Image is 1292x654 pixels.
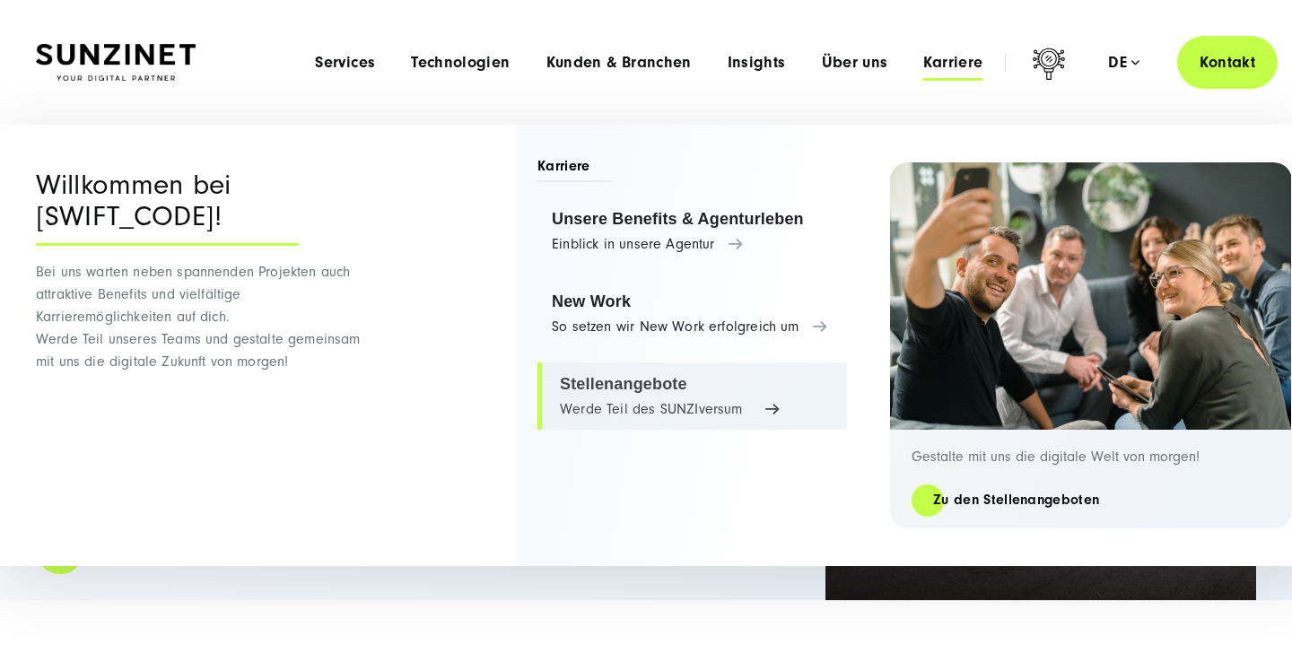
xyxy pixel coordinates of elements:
[411,54,510,72] a: Technologien
[546,54,692,72] a: Kunden & Branchen
[315,54,375,72] a: Services
[1177,36,1278,89] a: Kontakt
[923,54,982,72] a: Karriere
[890,162,1292,430] img: Digitalagentur und Internetagentur SUNZINET: 2 Frauen 3 Männer, die ein Selfie machen bei
[1108,54,1139,72] div: de
[36,261,372,373] p: Bei uns warten neben spannenden Projekten auch attraktive Benefits und vielfältige Karrieremöglic...
[537,197,847,266] a: Unsere Benefits & Agenturleben Einblick in unsere Agentur
[912,490,1121,510] a: Zu den Stellenangeboten
[912,448,1270,466] p: Gestalte mit uns die digitale Welt von morgen!
[36,170,299,246] div: Willkommen bei [SWIFT_CODE]!
[537,156,612,182] span: Karriere
[537,280,847,348] a: New Work So setzen wir New Work erfolgreich um
[36,44,196,82] img: SUNZINET Full Service Digital Agentur
[537,362,847,431] a: Stellenangebote Werde Teil des SUNZIversum
[822,54,888,72] a: Über uns
[728,54,786,72] a: Insights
